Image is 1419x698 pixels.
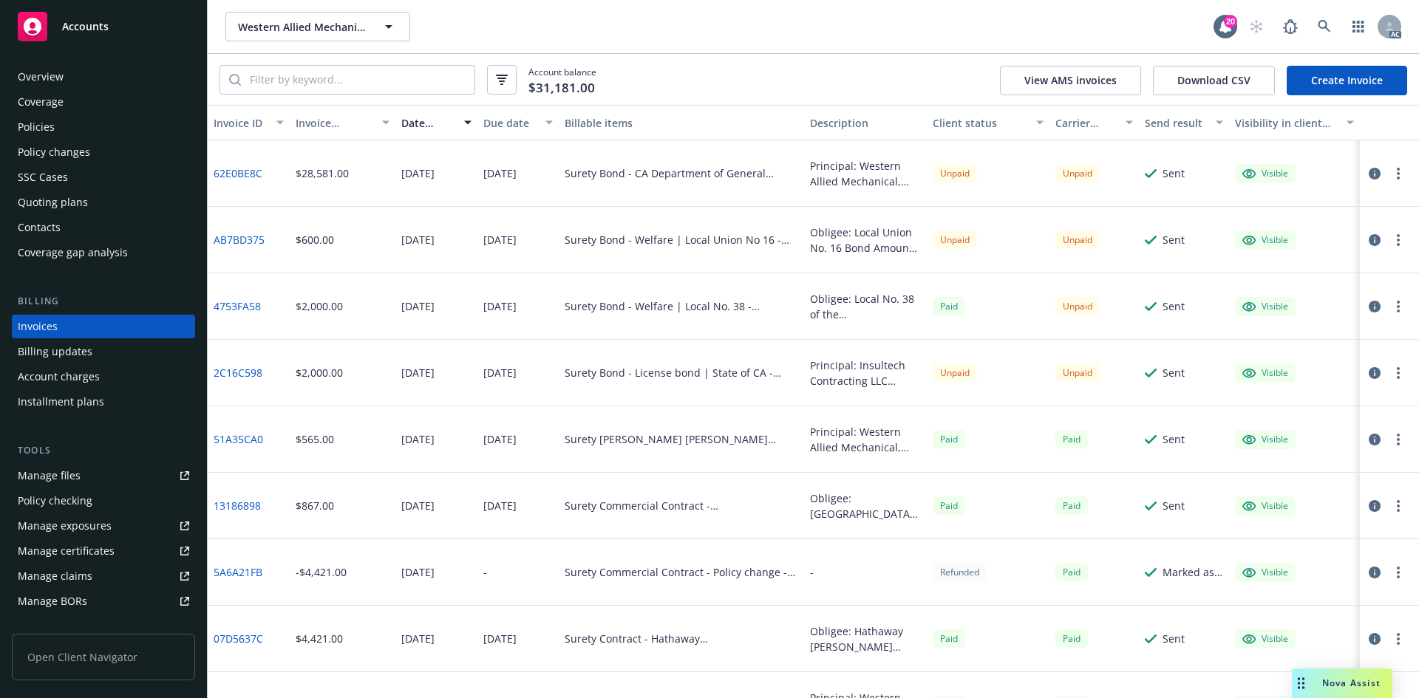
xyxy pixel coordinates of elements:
[933,496,965,515] div: Paid
[565,365,798,380] div: Surety Bond - License bond | State of CA - 070217236
[810,490,921,521] div: Obligee: [GEOGRAPHIC_DATA] Contract/Bond Amount: $63,400.00 Desc: CSM B19 Ductless Split System I...
[18,90,64,114] div: Coverage
[1145,115,1207,131] div: Send result
[528,78,595,97] span: $31,181.00
[18,65,64,89] div: Overview
[933,430,965,448] div: Paid
[18,165,68,189] div: SSC Cases
[933,115,1027,131] div: Client status
[810,158,921,189] div: Principal: Western Allied Mechanical, Inc. Obligee: CA Dept. of General Services Bond Amount: $3,...
[933,363,977,382] div: Unpaid
[214,564,262,580] a: 5A6A21FB
[214,365,262,380] a: 2C16C598
[296,298,343,314] div: $2,000.00
[1242,12,1271,41] a: Start snowing
[565,631,798,646] div: Surety Contract - Hathaway [PERSON_NAME]/[PERSON_NAME][GEOGRAPHIC_DATA] - 070221770
[927,105,1049,140] button: Client status
[214,498,261,513] a: 13186898
[477,105,559,140] button: Due date
[565,431,798,447] div: Surety [PERSON_NAME] [PERSON_NAME] Construction Company - [PERSON_NAME][GEOGRAPHIC_DATA] - 070221772
[565,232,798,247] div: Surety Bond - Welfare | Local Union No 16 - 070221738
[1163,165,1185,181] div: Sent
[565,564,798,580] div: Surety Commercial Contract - Policy change - 070221765
[810,623,921,654] div: Obligee: Hathaway [PERSON_NAME] Construction Company Contract/Bond Amount: $323,168.00 Desc: Stan...
[1055,363,1100,382] div: Unpaid
[296,564,347,580] div: -$4,421.00
[1055,230,1100,249] div: Unpaid
[1224,15,1237,28] div: 20
[12,443,195,458] div: Tools
[565,498,798,513] div: Surety Commercial Contract - [GEOGRAPHIC_DATA] CCCD B19 - 070221771
[483,232,517,247] div: [DATE]
[1055,496,1088,515] div: Paid
[12,216,195,239] a: Contacts
[214,298,261,314] a: 4753FA58
[1163,232,1185,247] div: Sent
[208,105,290,140] button: Invoice ID
[1049,105,1140,140] button: Carrier status
[18,241,128,264] div: Coverage gap analysis
[1055,563,1088,581] div: Paid
[1287,66,1407,95] a: Create Invoice
[933,563,987,581] div: Refunded
[1242,167,1288,180] div: Visible
[62,21,109,32] span: Accounts
[12,564,195,588] a: Manage claims
[810,357,921,389] div: Principal: Insultech Contracting LLC Obligee: State of [US_STATE] Bond Amount: $100,000 LLC/Worke...
[1242,366,1288,380] div: Visible
[401,165,435,181] div: [DATE]
[1055,629,1088,648] div: Paid
[1153,66,1275,95] button: Download CSV
[229,74,241,86] svg: Search
[1292,668,1392,698] button: Nova Assist
[18,140,90,164] div: Policy changes
[18,216,61,239] div: Contacts
[1055,430,1088,448] span: Paid
[565,298,798,314] div: Surety Bond - Welfare | Local No. 38 - 070006773
[1000,66,1141,95] button: View AMS invoices
[18,489,92,513] div: Policy checking
[401,365,435,380] div: [DATE]
[483,431,517,447] div: [DATE]
[296,232,334,247] div: $600.00
[18,365,100,389] div: Account charges
[933,629,965,648] div: Paid
[810,291,921,322] div: Obligee: Local No. 38 of the [DEMOGRAPHIC_DATA] of Journeymen & Apprentices of the Plumbing and P...
[12,241,195,264] a: Coverage gap analysis
[401,631,435,646] div: [DATE]
[12,365,195,389] a: Account charges
[810,225,921,256] div: Obligee: Local Union No. 16 Bond Amount: $30,000 Union Welfare Bond Principal: Insultech Contract...
[1292,668,1310,698] div: Drag to move
[12,315,195,338] a: Invoices
[12,294,195,309] div: Billing
[214,431,263,447] a: 51A35CA0
[483,298,517,314] div: [DATE]
[401,564,435,580] div: [DATE]
[565,115,798,131] div: Billable items
[18,615,130,638] div: Summary of insurance
[12,390,195,414] a: Installment plans
[12,340,195,363] a: Billing updates
[225,12,410,41] button: Western Allied Mechanical, Inc.
[401,115,455,131] div: Date issued
[18,464,81,487] div: Manage files
[1055,297,1100,315] div: Unpaid
[18,564,92,588] div: Manage claims
[1229,105,1360,140] button: Visibility in client dash
[1242,499,1288,513] div: Visible
[1055,115,1117,131] div: Carrier status
[296,365,343,380] div: $2,000.00
[1163,564,1223,580] div: Marked as sent
[804,105,927,140] button: Description
[12,6,195,47] a: Accounts
[241,66,474,94] input: Filter by keyword...
[1242,300,1288,313] div: Visible
[296,431,334,447] div: $565.00
[12,634,195,680] span: Open Client Navigator
[483,165,517,181] div: [DATE]
[810,424,921,455] div: Principal: Western Allied Mechanical, Inc. Obligee: Hathaway [PERSON_NAME] Construction Co. Bond ...
[12,191,195,214] a: Quoting plans
[18,514,112,538] div: Manage exposures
